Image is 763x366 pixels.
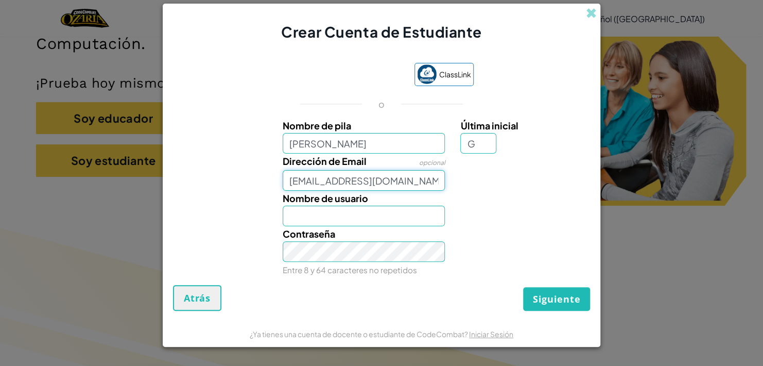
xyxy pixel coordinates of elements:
iframe: Botón Iniciar sesión con Google [284,64,409,87]
span: Atrás [184,292,211,304]
span: ¿Ya tienes una cuenta de docente o estudiante de CodeCombat? [250,329,469,339]
span: Dirección de Email [283,155,367,167]
small: Entre 8 y 64 caracteres no repetidos [283,265,417,275]
button: Atrás [173,285,221,311]
span: Última inicial [460,120,518,131]
span: Nombre de pila [283,120,351,131]
p: o [378,98,385,110]
a: Iniciar Sesión [469,329,513,339]
span: opcional [419,159,445,167]
span: Nombre de usuario [283,192,368,204]
span: Contraseña [283,228,335,240]
img: classlink-logo-small.png [417,64,437,84]
span: Crear Cuenta de Estudiante [281,23,482,41]
button: Siguiente [523,287,590,311]
span: Siguiente [533,293,580,305]
span: ClassLink [439,67,471,82]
